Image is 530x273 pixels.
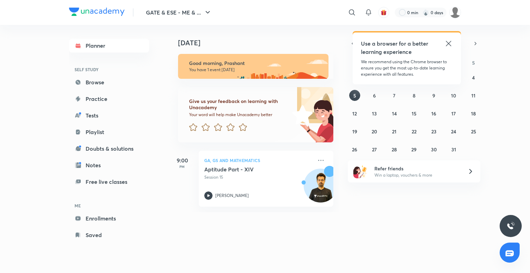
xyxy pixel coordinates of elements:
[168,164,196,169] p: PM
[412,110,416,117] abbr: October 15, 2025
[178,39,340,47] h4: [DATE]
[352,128,357,135] abbr: October 19, 2025
[428,108,439,119] button: October 16, 2025
[189,60,322,66] h6: Good morning, Prashant
[472,59,475,66] abbr: Saturday
[369,90,380,101] button: October 6, 2025
[431,110,436,117] abbr: October 16, 2025
[269,87,333,142] img: feedback_image
[69,64,149,75] h6: SELF STUDY
[471,128,476,135] abbr: October 25, 2025
[69,125,149,139] a: Playlist
[374,172,459,178] p: Win a laptop, vouchers & more
[372,146,377,153] abbr: October 27, 2025
[451,146,456,153] abbr: October 31, 2025
[349,126,360,137] button: October 19, 2025
[472,74,475,81] abbr: October 4, 2025
[409,90,420,101] button: October 8, 2025
[393,92,395,99] abbr: October 7, 2025
[349,90,360,101] button: October 5, 2025
[69,8,125,18] a: Company Logo
[189,112,290,117] p: Your word will help make Unacademy better
[178,54,328,79] img: morning
[409,126,420,137] button: October 22, 2025
[372,110,377,117] abbr: October 13, 2025
[422,9,429,16] img: streak
[392,146,397,153] abbr: October 28, 2025
[204,166,290,173] h5: Aptitude Part - XIV
[468,126,479,137] button: October 25, 2025
[353,164,367,178] img: referral
[204,156,313,164] p: GA, GS and Mathematics
[389,126,400,137] button: October 21, 2025
[361,39,430,56] h5: Use a browser for a better learning experience
[471,92,475,99] abbr: October 11, 2025
[389,90,400,101] button: October 7, 2025
[449,7,461,18] img: Prashant Kumar
[349,144,360,155] button: October 26, 2025
[507,222,515,230] img: ttu
[428,126,439,137] button: October 23, 2025
[451,110,456,117] abbr: October 17, 2025
[349,108,360,119] button: October 12, 2025
[428,90,439,101] button: October 9, 2025
[352,146,357,153] abbr: October 26, 2025
[374,165,459,172] h6: Refer friends
[381,9,387,16] img: avatar
[409,144,420,155] button: October 29, 2025
[448,144,459,155] button: October 31, 2025
[69,175,149,189] a: Free live classes
[142,6,216,19] button: GATE & ESE - ME & ...
[304,172,337,206] img: Avatar
[389,144,400,155] button: October 28, 2025
[69,142,149,156] a: Doubts & solutions
[69,158,149,172] a: Notes
[189,67,322,73] p: You have 1 event [DATE]
[361,59,453,77] p: We recommend using the Chrome browser to ensure you get the most up-to-date learning experience w...
[392,110,397,117] abbr: October 14, 2025
[69,75,149,89] a: Browse
[448,126,459,137] button: October 24, 2025
[352,110,357,117] abbr: October 12, 2025
[412,128,416,135] abbr: October 22, 2025
[372,128,377,135] abbr: October 20, 2025
[69,228,149,242] a: Saved
[448,90,459,101] button: October 10, 2025
[409,108,420,119] button: October 15, 2025
[369,126,380,137] button: October 20, 2025
[204,174,313,180] p: Session 15
[451,128,456,135] abbr: October 24, 2025
[428,144,439,155] button: October 30, 2025
[69,200,149,211] h6: ME
[69,109,149,122] a: Tests
[189,98,290,111] h6: Give us your feedback on learning with Unacademy
[373,92,376,99] abbr: October 6, 2025
[431,128,436,135] abbr: October 23, 2025
[468,108,479,119] button: October 18, 2025
[353,92,356,99] abbr: October 5, 2025
[69,8,125,16] img: Company Logo
[378,7,389,18] button: avatar
[468,90,479,101] button: October 11, 2025
[389,108,400,119] button: October 14, 2025
[468,72,479,83] button: October 4, 2025
[69,92,149,106] a: Practice
[413,92,415,99] abbr: October 8, 2025
[69,39,149,53] a: Planner
[432,92,435,99] abbr: October 9, 2025
[369,108,380,119] button: October 13, 2025
[411,146,416,153] abbr: October 29, 2025
[471,110,476,117] abbr: October 18, 2025
[215,192,249,199] p: [PERSON_NAME]
[431,146,437,153] abbr: October 30, 2025
[69,211,149,225] a: Enrollments
[448,108,459,119] button: October 17, 2025
[369,144,380,155] button: October 27, 2025
[392,128,396,135] abbr: October 21, 2025
[451,92,456,99] abbr: October 10, 2025
[168,156,196,164] h5: 9:00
